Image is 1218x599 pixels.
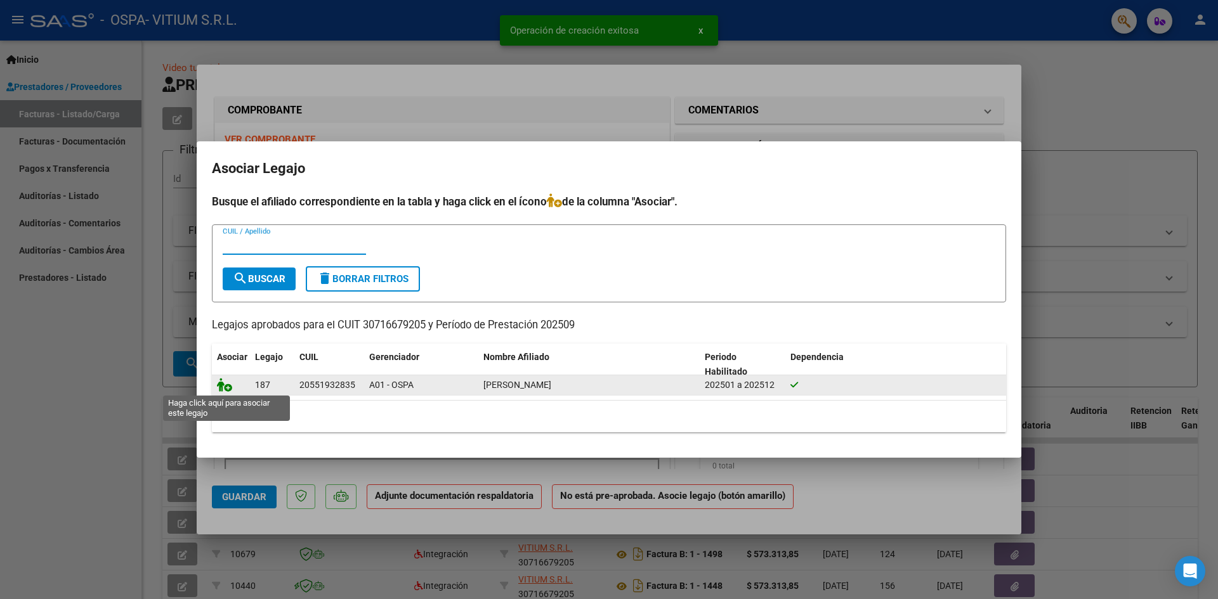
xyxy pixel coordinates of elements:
span: Nombre Afiliado [483,352,549,362]
h2: Asociar Legajo [212,157,1006,181]
datatable-header-cell: Nombre Afiliado [478,344,700,385]
span: 187 [255,380,270,390]
mat-icon: delete [317,271,332,286]
mat-icon: search [233,271,248,286]
div: 20551932835 [299,378,355,392]
button: Borrar Filtros [306,266,420,292]
span: Borrar Filtros [317,273,409,285]
p: Legajos aprobados para el CUIT 30716679205 y Período de Prestación 202509 [212,318,1006,333]
datatable-header-cell: Dependencia [785,344,1007,385]
h4: Busque el afiliado correspondiente en la tabla y haga click en el ícono de la columna "Asociar". [212,193,1006,210]
span: Gerenciador [369,352,419,362]
div: 1 registros [212,401,1006,432]
datatable-header-cell: Gerenciador [364,344,478,385]
datatable-header-cell: Asociar [212,344,250,385]
span: Asociar [217,352,247,362]
span: Buscar [233,273,285,285]
span: Legajo [255,352,283,362]
span: A01 - OSPA [369,380,414,390]
div: 202501 a 202512 [705,378,780,392]
span: Dependencia [790,352,844,362]
span: Periodo Habilitado [705,352,747,377]
button: Buscar [223,267,296,290]
span: RIQUELME BRUNO [483,380,551,390]
datatable-header-cell: Periodo Habilitado [700,344,785,385]
div: Open Intercom Messenger [1175,556,1205,586]
span: CUIL [299,352,318,362]
datatable-header-cell: Legajo [250,344,294,385]
datatable-header-cell: CUIL [294,344,364,385]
